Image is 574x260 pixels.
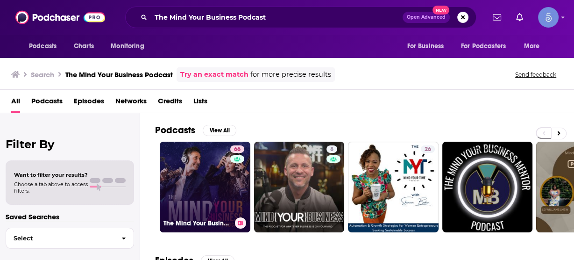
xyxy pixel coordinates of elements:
button: open menu [400,37,455,55]
span: More [524,40,540,53]
img: Podchaser - Follow, Share and Rate Podcasts [15,8,105,26]
a: Networks [115,94,147,113]
p: Saved Searches [6,212,134,221]
button: View All [203,125,236,136]
input: Search podcasts, credits, & more... [151,10,403,25]
button: Open AdvancedNew [403,12,450,23]
span: 26 [425,145,431,154]
span: Podcasts [29,40,57,53]
a: Show notifications dropdown [512,9,527,25]
a: PodcastsView All [155,124,236,136]
button: Show profile menu [538,7,559,28]
a: Lists [193,94,207,113]
a: 8 [326,145,337,153]
span: For Podcasters [461,40,506,53]
span: Open Advanced [407,15,446,20]
h2: Podcasts [155,124,195,136]
span: Select [6,235,114,241]
a: 26 [421,145,435,153]
img: User Profile [538,7,559,28]
a: Charts [68,37,99,55]
a: 8 [254,142,345,232]
span: Charts [74,40,94,53]
a: Try an exact match [180,69,248,80]
h3: Search [31,70,54,79]
span: Choose a tab above to access filters. [14,181,88,194]
a: 66The Mind Your Business Podcast [160,142,250,232]
button: open menu [455,37,519,55]
div: Search podcasts, credits, & more... [125,7,476,28]
button: open menu [104,37,156,55]
a: Episodes [74,94,104,113]
span: For Business [407,40,444,53]
span: Monitoring [111,40,144,53]
span: 66 [234,145,241,154]
button: open menu [517,37,552,55]
a: Podcasts [31,94,63,113]
button: Send feedback [512,71,559,79]
a: Show notifications dropdown [489,9,505,25]
span: Want to filter your results? [14,172,88,178]
span: 8 [330,145,333,154]
a: Credits [158,94,182,113]
span: Logged in as Spiral5-G1 [538,7,559,28]
button: open menu [22,37,69,55]
button: Select [6,228,134,249]
a: All [11,94,20,113]
a: 26 [348,142,439,232]
span: New [432,6,449,14]
h3: The Mind Your Business Podcast [163,219,231,227]
span: for more precise results [250,69,331,80]
h2: Filter By [6,137,134,151]
h3: The Mind Your Business Podcast [65,70,173,79]
a: 66 [230,145,244,153]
